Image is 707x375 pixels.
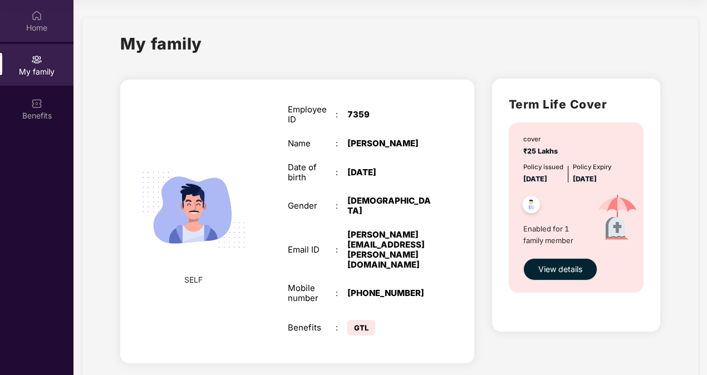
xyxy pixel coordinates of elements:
div: : [336,167,347,177]
span: ₹25 Lakhs [523,147,561,155]
span: Enabled for 1 family member [523,223,586,246]
h2: Term Life Cover [509,95,644,114]
div: : [336,323,347,333]
div: [PERSON_NAME] [347,139,431,149]
div: Date of birth [288,162,336,182]
img: svg+xml;base64,PHN2ZyB4bWxucz0iaHR0cDovL3d3dy53My5vcmcvMjAwMC9zdmciIHdpZHRoPSI0OC45NDMiIGhlaWdodD... [518,193,545,220]
h1: My family [120,31,202,56]
div: Mobile number [288,283,336,303]
img: icon [586,185,649,253]
div: : [336,110,347,120]
div: : [336,288,347,298]
img: svg+xml;base64,PHN2ZyBpZD0iQmVuZWZpdHMiIHhtbG5zPSJodHRwOi8vd3d3LnczLm9yZy8yMDAwL3N2ZyIgd2lkdGg9Ij... [31,98,42,109]
span: [DATE] [523,175,547,183]
div: Policy issued [523,162,563,172]
div: : [336,139,347,149]
div: [DATE] [347,167,431,177]
div: Gender [288,201,336,211]
div: 7359 [347,110,431,120]
span: SELF [184,274,203,286]
span: View details [538,263,582,275]
div: Policy Expiry [573,162,611,172]
button: View details [523,258,597,280]
div: Email ID [288,245,336,255]
img: svg+xml;base64,PHN2ZyB4bWxucz0iaHR0cDovL3d3dy53My5vcmcvMjAwMC9zdmciIHdpZHRoPSIyMjQiIGhlaWdodD0iMT... [130,146,258,274]
div: : [336,245,347,255]
span: [DATE] [573,175,597,183]
div: Employee ID [288,105,336,125]
div: Name [288,139,336,149]
div: [PERSON_NAME][EMAIL_ADDRESS][PERSON_NAME][DOMAIN_NAME] [347,230,431,269]
img: svg+xml;base64,PHN2ZyB3aWR0aD0iMjAiIGhlaWdodD0iMjAiIHZpZXdCb3g9IjAgMCAyMCAyMCIgZmlsbD0ibm9uZSIgeG... [31,54,42,65]
img: svg+xml;base64,PHN2ZyBpZD0iSG9tZSIgeG1sbnM9Imh0dHA6Ly93d3cudzMub3JnLzIwMDAvc3ZnIiB3aWR0aD0iMjAiIG... [31,10,42,21]
div: [PHONE_NUMBER] [347,288,431,298]
div: : [336,201,347,211]
div: cover [523,135,561,145]
div: [DEMOGRAPHIC_DATA] [347,196,431,216]
div: Benefits [288,323,336,333]
span: GTL [347,320,375,335]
